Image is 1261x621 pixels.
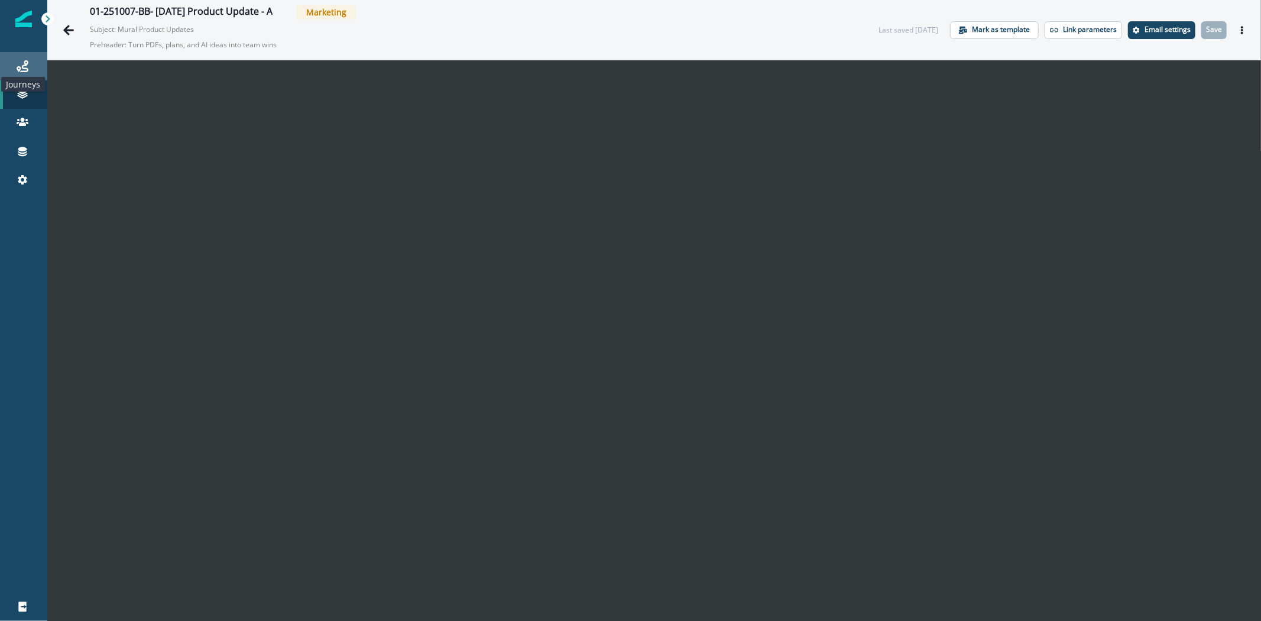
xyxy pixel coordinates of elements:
p: Save [1206,25,1222,34]
button: Actions [1233,21,1252,39]
p: Email settings [1145,25,1191,34]
div: 01-251007-BB- [DATE] Product Update - A [90,6,273,19]
button: Go back [57,18,80,42]
p: Mark as template [972,25,1030,34]
img: Inflection [15,11,32,27]
span: Marketing [297,5,356,20]
p: Link parameters [1063,25,1117,34]
p: Subject: Mural Product Updates [90,20,208,35]
button: Settings [1128,21,1195,39]
button: Save [1201,21,1227,39]
p: Preheader: Turn PDFs, plans, and AI ideas into team wins [90,35,385,55]
div: Last saved [DATE] [879,25,938,35]
button: Link parameters [1045,21,1122,39]
button: Mark as template [950,21,1039,39]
